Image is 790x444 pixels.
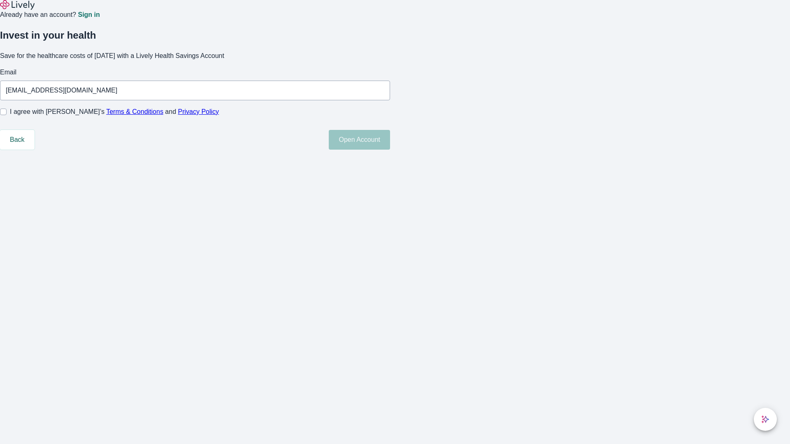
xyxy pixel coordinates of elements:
a: Sign in [78,12,100,18]
svg: Lively AI Assistant [761,415,769,423]
a: Privacy Policy [178,108,219,115]
a: Terms & Conditions [106,108,163,115]
span: I agree with [PERSON_NAME]’s and [10,107,219,117]
button: chat [754,408,777,431]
